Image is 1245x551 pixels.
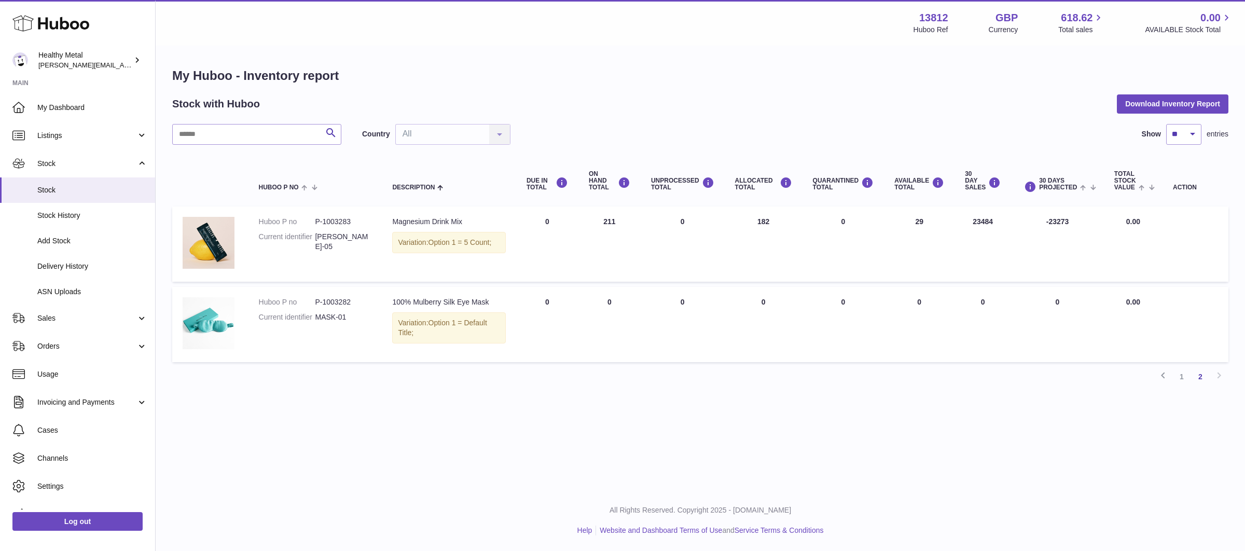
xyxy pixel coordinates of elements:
[1172,367,1191,386] a: 1
[392,217,505,227] div: Magnesium Drink Mix
[841,298,846,306] span: 0
[1126,217,1140,226] span: 0.00
[884,206,955,282] td: 29
[1114,171,1136,191] span: Total stock value
[392,312,505,343] div: Variation:
[1011,206,1104,282] td: -23273
[841,217,846,226] span: 0
[516,287,578,362] td: 0
[183,297,234,349] img: product image
[578,287,641,362] td: 0
[315,297,371,307] dd: P-1003282
[37,453,147,463] span: Channels
[995,11,1018,25] strong: GBP
[37,313,136,323] span: Sales
[989,25,1018,35] div: Currency
[37,369,147,379] span: Usage
[259,217,315,227] dt: Huboo P no
[172,97,260,111] h2: Stock with Huboo
[651,177,714,191] div: UNPROCESSED Total
[1126,298,1140,306] span: 0.00
[12,52,28,68] img: jose@healthy-metal.com
[600,526,722,534] a: Website and Dashboard Terms of Use
[1173,184,1218,191] div: Action
[164,505,1237,515] p: All Rights Reserved. Copyright 2025 - [DOMAIN_NAME]
[37,159,136,169] span: Stock
[1145,25,1233,35] span: AVAILABLE Stock Total
[392,184,435,191] span: Description
[259,232,315,252] dt: Current identifier
[12,512,143,531] a: Log out
[1200,11,1221,25] span: 0.00
[884,287,955,362] td: 0
[38,61,208,69] span: [PERSON_NAME][EMAIL_ADDRESS][DOMAIN_NAME]
[38,50,132,70] div: Healthy Metal
[1039,177,1077,191] span: 30 DAYS PROJECTED
[641,206,725,282] td: 0
[1058,25,1104,35] span: Total sales
[183,217,234,269] img: product image
[577,526,592,534] a: Help
[1142,129,1161,139] label: Show
[725,287,803,362] td: 0
[259,297,315,307] dt: Huboo P no
[362,129,390,139] label: Country
[37,481,147,491] span: Settings
[641,287,725,362] td: 0
[37,211,147,221] span: Stock History
[315,217,371,227] dd: P-1003283
[259,312,315,322] dt: Current identifier
[37,261,147,271] span: Delivery History
[1191,367,1210,386] a: 2
[527,177,568,191] div: DUE IN TOTAL
[813,177,874,191] div: QUARANTINED Total
[1207,129,1228,139] span: entries
[37,397,136,407] span: Invoicing and Payments
[516,206,578,282] td: 0
[1145,11,1233,35] a: 0.00 AVAILABLE Stock Total
[392,232,505,253] div: Variation:
[1011,287,1104,362] td: 0
[578,206,641,282] td: 211
[37,287,147,297] span: ASN Uploads
[589,171,630,191] div: ON HAND Total
[172,67,1228,84] h1: My Huboo - Inventory report
[1117,94,1228,113] button: Download Inventory Report
[37,425,147,435] span: Cases
[37,103,147,113] span: My Dashboard
[919,11,948,25] strong: 13812
[428,238,492,246] span: Option 1 = 5 Count;
[894,177,944,191] div: AVAILABLE Total
[965,171,1001,191] div: 30 DAY SALES
[37,185,147,195] span: Stock
[392,297,505,307] div: 100% Mulberry Silk Eye Mask
[1061,11,1092,25] span: 618.62
[315,312,371,322] dd: MASK-01
[259,184,299,191] span: Huboo P no
[735,177,792,191] div: ALLOCATED Total
[37,341,136,351] span: Orders
[596,526,823,535] li: and
[955,206,1011,282] td: 23484
[315,232,371,252] dd: [PERSON_NAME]-05
[955,287,1011,362] td: 0
[398,319,487,337] span: Option 1 = Default Title;
[37,131,136,141] span: Listings
[37,236,147,246] span: Add Stock
[725,206,803,282] td: 182
[914,25,948,35] div: Huboo Ref
[735,526,824,534] a: Service Terms & Conditions
[1058,11,1104,35] a: 618.62 Total sales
